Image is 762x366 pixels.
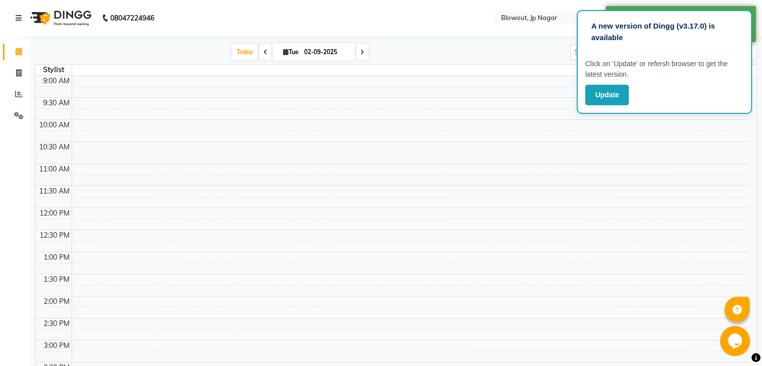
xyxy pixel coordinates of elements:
[41,98,72,108] div: 9:30 AM
[281,48,301,56] span: Tue
[37,186,72,197] div: 11:30 AM
[37,142,72,152] div: 10:30 AM
[42,296,72,307] div: 2:00 PM
[720,326,752,356] iframe: chat widget
[41,76,72,86] div: 9:00 AM
[38,230,72,241] div: 12:30 PM
[570,45,658,60] input: Search Appointment
[591,21,737,43] p: A new version of Dingg (v3.17.0) is available
[37,164,72,174] div: 11:00 AM
[42,340,72,351] div: 3:00 PM
[301,45,351,60] input: 2025-09-02
[585,59,743,80] p: Click on ‘Update’ or refersh browser to get the latest version.
[42,252,72,263] div: 1:00 PM
[38,208,72,219] div: 12:00 PM
[232,44,258,60] span: Today
[42,274,72,285] div: 1:30 PM
[36,65,72,75] div: Stylist
[585,85,629,105] button: Update
[42,318,72,329] div: 2:30 PM
[110,4,154,32] b: 08047224946
[37,120,72,130] div: 10:00 AM
[26,4,94,32] img: logo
